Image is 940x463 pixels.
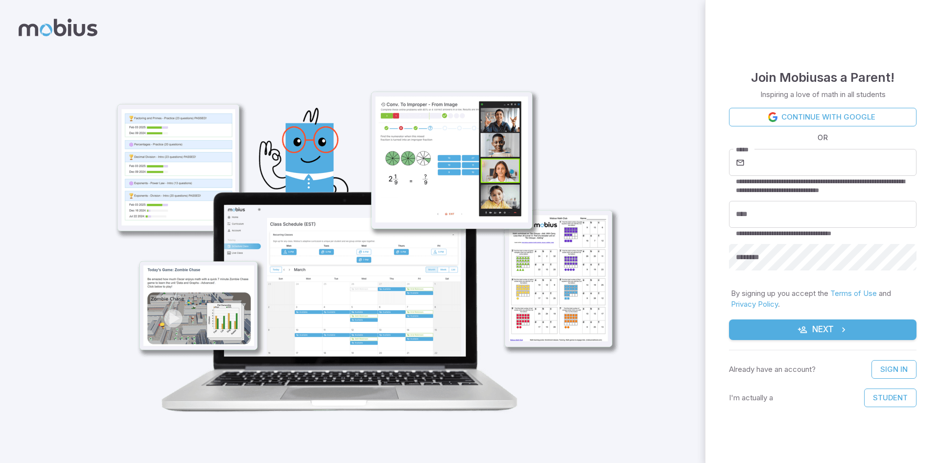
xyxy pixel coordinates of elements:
p: I'm actually a [729,392,773,403]
p: Already have an account? [729,364,816,375]
button: Student [864,389,916,407]
button: Next [729,319,916,340]
span: OR [815,132,830,143]
img: parent_1-illustration [90,32,631,429]
h4: Join Mobius as a Parent ! [751,68,894,87]
p: By signing up you accept the and . [731,288,915,310]
a: Continue with Google [729,108,916,126]
a: Terms of Use [830,289,877,298]
p: Inspiring a love of math in all students [760,89,886,100]
a: Privacy Policy [731,299,778,309]
a: Sign In [871,360,916,379]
